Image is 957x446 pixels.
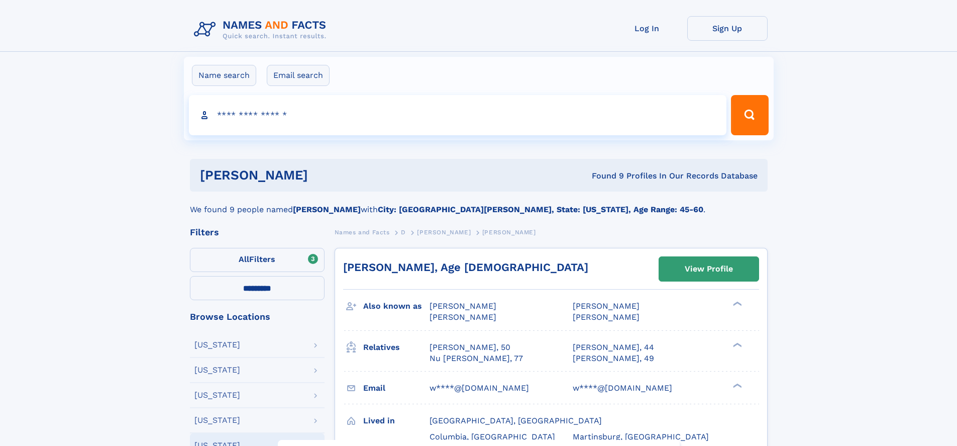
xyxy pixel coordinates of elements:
[430,312,496,322] span: [PERSON_NAME]
[190,248,325,272] label: Filters
[417,229,471,236] span: [PERSON_NAME]
[190,312,325,321] div: Browse Locations
[430,432,555,441] span: Columbia, [GEOGRAPHIC_DATA]
[573,342,654,353] a: [PERSON_NAME], 44
[401,226,406,238] a: D
[363,298,430,315] h3: Also known as
[430,416,602,425] span: [GEOGRAPHIC_DATA], [GEOGRAPHIC_DATA]
[343,261,588,274] a: [PERSON_NAME], Age [DEMOGRAPHIC_DATA]
[194,341,240,349] div: [US_STATE]
[378,205,703,214] b: City: [GEOGRAPHIC_DATA][PERSON_NAME], State: [US_STATE], Age Range: 45-60
[730,301,742,307] div: ❯
[194,391,240,399] div: [US_STATE]
[335,226,390,238] a: Names and Facts
[194,416,240,424] div: [US_STATE]
[430,301,496,311] span: [PERSON_NAME]
[450,170,758,182] div: Found 9 Profiles In Our Records Database
[200,169,450,182] h1: [PERSON_NAME]
[189,95,727,135] input: search input
[239,254,249,264] span: All
[573,301,640,311] span: [PERSON_NAME]
[430,353,523,364] a: Nu [PERSON_NAME], 77
[363,380,430,397] h3: Email
[401,229,406,236] span: D
[430,342,510,353] a: [PERSON_NAME], 50
[190,228,325,237] div: Filters
[363,412,430,429] h3: Lived in
[190,192,768,216] div: We found 9 people named with .
[573,432,709,441] span: Martinsburg, [GEOGRAPHIC_DATA]
[685,257,733,281] div: View Profile
[573,312,640,322] span: [PERSON_NAME]
[687,16,768,41] a: Sign Up
[607,16,687,41] a: Log In
[659,257,759,281] a: View Profile
[363,339,430,356] h3: Relatives
[192,65,256,86] label: Name search
[482,229,536,236] span: [PERSON_NAME]
[293,205,361,214] b: [PERSON_NAME]
[730,341,742,348] div: ❯
[730,382,742,389] div: ❯
[731,95,768,135] button: Search Button
[573,353,654,364] a: [PERSON_NAME], 49
[190,16,335,43] img: Logo Names and Facts
[417,226,471,238] a: [PERSON_NAME]
[194,366,240,374] div: [US_STATE]
[267,65,330,86] label: Email search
